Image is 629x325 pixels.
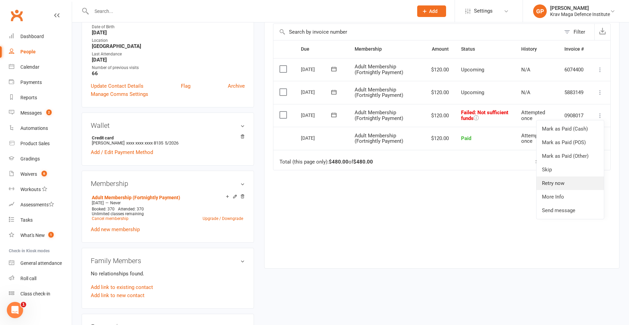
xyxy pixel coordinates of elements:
span: 5/2026 [165,140,178,146]
div: Workouts [20,187,41,192]
span: Upcoming [461,89,484,96]
th: Due [295,40,348,58]
div: People [20,49,36,54]
a: Add / Edit Payment Method [91,148,153,156]
span: N/A [521,67,530,73]
a: Mark as Paid (POS) [537,136,604,149]
span: Never [110,201,121,205]
th: Amount [425,40,455,58]
span: Attempted once [521,133,545,144]
div: General attendance [20,260,62,266]
a: Class kiosk mode [9,286,72,302]
a: Manage Comms Settings [91,90,148,98]
button: Filter [561,24,594,40]
td: 0908017 [558,104,590,127]
span: 1 [48,232,54,238]
span: Attempted once [521,109,545,121]
div: [DATE] [301,87,332,97]
td: $120.00 [425,104,455,127]
th: History [515,40,558,58]
div: [DATE] [301,133,332,143]
div: [PERSON_NAME] [550,5,610,11]
span: N/A [521,89,530,96]
a: Dashboard [9,29,72,44]
span: : Not sufficient funds [461,109,508,122]
span: Failed [461,109,508,122]
span: [DATE] [92,201,104,205]
a: More Info [537,190,604,204]
a: Cancel membership [92,216,129,221]
a: Workouts [9,182,72,197]
div: GP [533,4,547,18]
div: Gradings [20,156,40,161]
strong: [DATE] [92,57,245,63]
strong: [GEOGRAPHIC_DATA] [92,43,245,49]
a: Clubworx [8,7,25,24]
span: Adult Membership (Fortnightly Payment) [355,109,403,121]
span: Upcoming [461,67,484,73]
div: Automations [20,125,48,131]
div: Dashboard [20,34,44,39]
span: Unlimited classes remaining [92,211,144,216]
div: [DATE] [301,64,332,74]
a: Adult Membership (Fortnightly Payment) [92,195,180,200]
li: [PERSON_NAME] [91,134,245,147]
div: Assessments [20,202,54,207]
div: What's New [20,233,45,238]
a: What's New1 [9,228,72,243]
div: Last Attendance [92,51,245,57]
a: Add link to new contact [91,291,144,300]
p: No relationships found. [91,270,245,278]
span: Paid [461,135,471,141]
div: Total (this page only): of [279,159,373,165]
div: Showing of payments [535,159,596,165]
input: Search... [89,6,408,16]
a: Automations [9,121,72,136]
a: Reports [9,90,72,105]
strong: [DATE] [92,30,245,36]
h3: Wallet [91,122,245,129]
a: Flag [181,82,190,90]
span: 6 [41,171,47,176]
span: 1 [21,302,26,307]
span: Adult Membership (Fortnightly Payment) [355,87,403,99]
span: Adult Membership (Fortnightly Payment) [355,133,403,144]
a: Retry now [537,176,604,190]
a: Add new membership [91,226,140,233]
h3: Membership [91,180,245,187]
td: $120.00 [425,81,455,104]
a: Skip [537,163,604,176]
a: Messages 2 [9,105,72,121]
div: Filter [574,28,585,36]
strong: 66 [92,70,245,76]
a: Add link to existing contact [91,283,153,291]
span: 2 [46,109,52,115]
th: Status [455,40,515,58]
a: Gradings [9,151,72,167]
a: Calendar [9,59,72,75]
a: Product Sales [9,136,72,151]
span: Attended: 370 [118,207,144,211]
span: Add [429,8,438,14]
div: Calendar [20,64,39,70]
a: Upgrade / Downgrade [203,216,243,221]
a: Tasks [9,212,72,228]
h3: Family Members [91,257,245,264]
span: Settings [474,3,493,19]
div: Class check-in [20,291,50,296]
iframe: Intercom live chat [7,302,23,318]
td: 6074400 [558,58,590,81]
a: Update Contact Details [91,82,143,90]
input: Search by invoice number [273,24,561,40]
a: Send message [537,204,604,217]
th: Membership [348,40,425,58]
div: Reports [20,95,37,100]
a: Mark as Paid (Cash) [537,122,604,136]
div: Tasks [20,217,33,223]
div: Roll call [20,276,36,281]
span: Booked: 370 [92,207,115,211]
a: Mark as Paid (Other) [537,149,604,163]
a: Roll call [9,271,72,286]
div: Location [92,37,245,44]
div: — [90,200,245,206]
